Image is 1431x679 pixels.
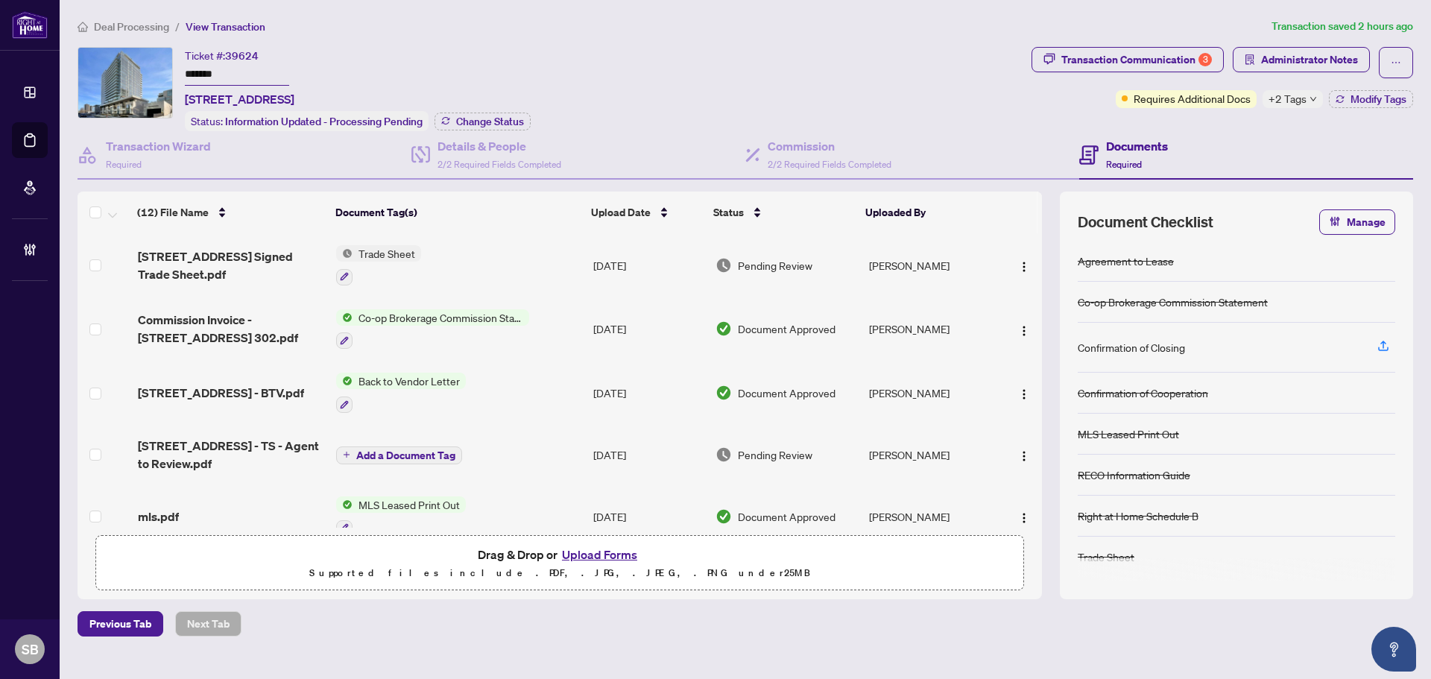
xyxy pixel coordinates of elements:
td: [PERSON_NAME] [863,233,999,297]
button: Previous Tab [78,611,163,637]
img: Logo [1018,261,1030,273]
div: RECO Information Guide [1078,467,1190,483]
li: / [175,18,180,35]
span: MLS Leased Print Out [353,496,466,513]
button: Next Tab [175,611,241,637]
img: IMG-C12221755_1.jpg [78,48,172,118]
button: Open asap [1371,627,1416,672]
th: Upload Date [585,192,707,233]
span: Status [713,204,744,221]
span: Previous Tab [89,612,151,636]
span: mls.pdf [138,508,179,525]
td: [DATE] [587,425,710,484]
span: Pending Review [738,257,812,274]
button: Transaction Communication3 [1032,47,1224,72]
span: (12) File Name [137,204,209,221]
td: [DATE] [587,297,710,361]
span: Manage [1347,210,1386,234]
article: Transaction saved 2 hours ago [1272,18,1413,35]
button: Logo [1012,381,1036,405]
td: [PERSON_NAME] [863,425,999,484]
button: Change Status [435,113,531,130]
span: Document Approved [738,320,835,337]
img: logo [12,11,48,39]
div: Agreement to Lease [1078,253,1174,269]
div: Co-op Brokerage Commission Statement [1078,294,1268,310]
img: Document Status [715,508,732,525]
span: Requires Additional Docs [1134,90,1251,107]
button: Logo [1012,253,1036,277]
span: Document Checklist [1078,212,1213,233]
button: Administrator Notes [1233,47,1370,72]
th: Uploaded By [859,192,994,233]
span: Commission Invoice - [STREET_ADDRESS] 302.pdf [138,311,324,347]
span: [STREET_ADDRESS] - TS - Agent to Review.pdf [138,437,324,473]
h4: Details & People [437,137,561,155]
span: Change Status [456,116,524,127]
span: Deal Processing [94,20,169,34]
button: Status IconBack to Vendor Letter [336,373,466,413]
div: Ticket #: [185,47,259,64]
th: Document Tag(s) [329,192,585,233]
h4: Documents [1106,137,1168,155]
td: [PERSON_NAME] [863,297,999,361]
div: Trade Sheet [1078,549,1134,565]
h4: Transaction Wizard [106,137,211,155]
td: [PERSON_NAME] [863,361,999,425]
span: Document Approved [738,385,835,401]
img: Document Status [715,257,732,274]
td: [PERSON_NAME] [863,484,999,549]
img: Logo [1018,325,1030,337]
span: View Transaction [186,20,265,34]
div: Status: [185,111,429,131]
span: Required [1106,159,1142,170]
span: [STREET_ADDRESS] - BTV.pdf [138,384,304,402]
div: Confirmation of Cooperation [1078,385,1208,401]
img: Status Icon [336,496,353,513]
button: Add a Document Tag [336,445,462,464]
td: [DATE] [587,233,710,297]
span: [STREET_ADDRESS] [185,90,294,108]
th: Status [707,192,860,233]
span: Document Approved [738,508,835,525]
img: Document Status [715,320,732,337]
td: [DATE] [587,361,710,425]
span: Add a Document Tag [356,450,455,461]
button: Modify Tags [1329,90,1413,108]
span: Co-op Brokerage Commission Statement [353,309,529,326]
button: Logo [1012,505,1036,528]
span: solution [1245,54,1255,65]
button: Status IconTrade Sheet [336,245,421,285]
span: plus [343,451,350,458]
span: Modify Tags [1351,94,1406,104]
span: Drag & Drop orUpload FormsSupported files include .PDF, .JPG, .JPEG, .PNG under25MB [96,536,1023,591]
span: 39624 [225,49,259,63]
img: Status Icon [336,245,353,262]
button: Logo [1012,317,1036,341]
span: [STREET_ADDRESS] Signed Trade Sheet.pdf [138,247,324,283]
th: (12) File Name [131,192,329,233]
img: Status Icon [336,309,353,326]
div: Right at Home Schedule B [1078,508,1198,524]
span: Back to Vendor Letter [353,373,466,389]
button: Status IconMLS Leased Print Out [336,496,466,537]
span: Trade Sheet [353,245,421,262]
span: Upload Date [591,204,651,221]
img: Logo [1018,388,1030,400]
img: Logo [1018,450,1030,462]
button: Manage [1319,209,1395,235]
span: Pending Review [738,446,812,463]
img: Document Status [715,385,732,401]
span: home [78,22,88,32]
span: Drag & Drop or [478,545,642,564]
div: Confirmation of Closing [1078,339,1185,356]
span: +2 Tags [1269,90,1307,107]
span: 2/2 Required Fields Completed [437,159,561,170]
button: Status IconCo-op Brokerage Commission Statement [336,309,529,350]
span: SB [22,639,39,660]
span: down [1310,95,1317,103]
button: Upload Forms [557,545,642,564]
span: 2/2 Required Fields Completed [768,159,891,170]
span: Required [106,159,142,170]
td: [DATE] [587,484,710,549]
